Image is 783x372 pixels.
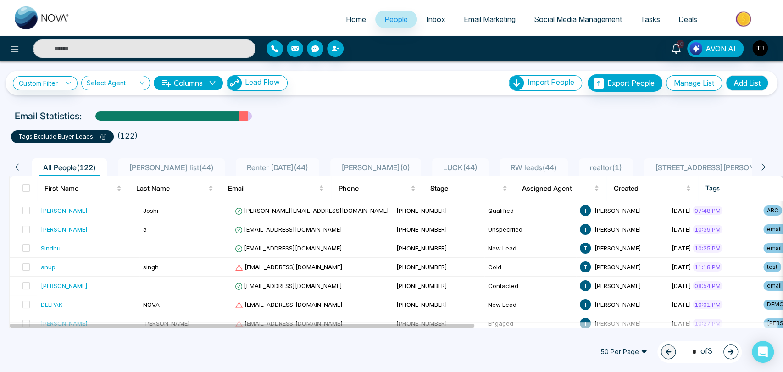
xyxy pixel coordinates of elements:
span: Inbox [426,15,445,24]
a: Custom Filter [13,76,78,90]
span: T [580,243,591,254]
p: tags exclude Buyer leads [18,132,106,141]
span: 10:01 PM [693,300,722,309]
a: 10+ [665,40,687,56]
button: AVON AI [687,40,744,57]
span: T [580,261,591,272]
span: Assigned Agent [522,183,592,194]
td: Qualified [484,201,576,220]
span: First Name [44,183,115,194]
span: test [763,262,781,272]
span: [PHONE_NUMBER] [396,226,447,233]
button: Add List [726,75,768,91]
div: [PERSON_NAME] [41,225,88,234]
button: Export People [588,74,662,92]
div: [PERSON_NAME] [41,319,88,328]
span: Stage [430,183,500,194]
span: [PERSON_NAME] list ( 44 ) [125,163,217,172]
img: Market-place.gif [711,9,777,29]
span: [PERSON_NAME][EMAIL_ADDRESS][DOMAIN_NAME] [235,207,389,214]
img: User Avatar [752,40,768,56]
img: Lead Flow [689,42,702,55]
span: 08:54 PM [693,281,722,290]
span: [PHONE_NUMBER] [396,320,447,327]
span: Tasks [640,15,660,24]
td: Contacted [484,277,576,295]
button: Manage List [666,75,722,91]
a: Email Marketing [455,11,525,28]
span: [DATE] [672,301,691,308]
span: Deals [678,15,697,24]
span: Email [228,183,317,194]
span: 10:27 PM [693,319,722,328]
span: [DATE] [672,282,691,289]
span: down [209,79,216,87]
span: T [580,224,591,235]
a: People [375,11,417,28]
span: Created [614,183,684,194]
span: [PERSON_NAME] [594,320,641,327]
span: Import People [528,78,574,87]
span: [PERSON_NAME] [594,282,641,289]
span: [PHONE_NUMBER] [396,301,447,308]
span: a [143,226,147,233]
span: People [384,15,408,24]
span: 50 Per Page [594,344,654,359]
td: Engaged [484,314,576,333]
span: Lead Flow [245,78,280,87]
th: Stage [423,176,515,201]
span: singh [143,263,159,271]
span: [PERSON_NAME] [594,301,641,308]
th: Phone [331,176,423,201]
td: New Lead [484,239,576,258]
span: Last Name [136,183,206,194]
span: NOVA [143,301,160,308]
span: 10:25 PM [693,244,722,253]
span: All People ( 122 ) [39,163,100,172]
span: [PHONE_NUMBER] [396,244,447,252]
a: Home [337,11,375,28]
th: First Name [37,176,129,201]
a: Social Media Management [525,11,631,28]
td: Unspecified [484,220,576,239]
button: Columnsdown [154,76,223,90]
a: Tasks [631,11,669,28]
span: [EMAIL_ADDRESS][DOMAIN_NAME] [235,244,342,252]
span: [EMAIL_ADDRESS][DOMAIN_NAME] [235,226,342,233]
th: Assigned Agent [515,176,606,201]
span: Phone [339,183,409,194]
span: [PERSON_NAME] [594,226,641,233]
span: [EMAIL_ADDRESS][DOMAIN_NAME] [235,301,343,308]
span: [PERSON_NAME] [594,207,641,214]
li: ( 122 ) [117,130,138,141]
th: Created [606,176,698,201]
span: [PHONE_NUMBER] [396,207,447,214]
span: AVON AI [705,43,736,54]
span: Social Media Management [534,15,622,24]
span: Home [346,15,366,24]
span: [PERSON_NAME] [594,263,641,271]
a: Deals [669,11,706,28]
span: T [580,299,591,310]
div: DEEPAK [41,300,62,309]
div: anup [41,262,56,272]
th: Email [221,176,331,201]
a: Lead FlowLead Flow [223,75,288,91]
p: Email Statistics: [15,109,82,123]
td: Cold [484,258,576,277]
div: [PERSON_NAME] [41,281,88,290]
span: Export People [607,78,655,88]
span: [DATE] [672,244,691,252]
span: [PHONE_NUMBER] [396,282,447,289]
span: realtor ( 1 ) [586,163,626,172]
span: 07:48 PM [693,206,722,215]
div: Sindhu [41,244,61,253]
span: Email Marketing [464,15,516,24]
span: [PERSON_NAME] ( 0 ) [338,163,414,172]
a: Inbox [417,11,455,28]
th: Last Name [129,176,221,201]
span: [PHONE_NUMBER] [396,263,447,271]
span: T [580,205,591,216]
div: [PERSON_NAME] [41,206,88,215]
span: [DATE] [672,263,691,271]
